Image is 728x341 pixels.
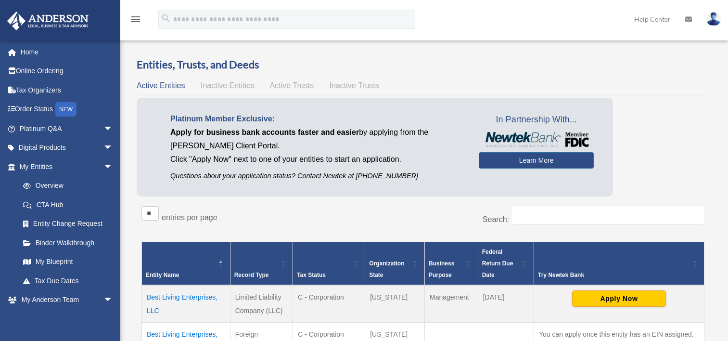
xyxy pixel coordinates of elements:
a: CTA Hub [13,195,123,214]
a: My Blueprint [13,252,123,272]
th: Federal Return Due Date: Activate to sort [478,242,534,285]
a: Digital Productsarrow_drop_down [7,138,128,157]
span: arrow_drop_down [103,290,123,310]
span: In Partnership With... [479,112,594,128]
th: Entity Name: Activate to invert sorting [142,242,230,285]
button: Apply Now [572,290,666,307]
td: [US_STATE] [365,285,425,323]
span: Organization State [369,260,404,278]
a: Home [7,42,128,62]
a: Tax Organizers [7,80,128,100]
td: C - Corporation [293,285,365,323]
a: Overview [13,176,118,196]
a: Order StatusNEW [7,100,128,119]
img: User Pic [706,12,721,26]
p: Questions about your application status? Contact Newtek at [PHONE_NUMBER] [170,170,464,182]
i: search [161,13,171,24]
label: Search: [483,215,509,223]
a: My Entitiesarrow_drop_down [7,157,123,176]
th: Tax Status: Activate to sort [293,242,365,285]
span: Active Trusts [270,81,314,90]
a: menu [130,17,141,25]
span: arrow_drop_down [103,119,123,139]
a: My Anderson Teamarrow_drop_down [7,290,128,310]
a: Entity Change Request [13,214,123,234]
span: Tax Status [297,272,326,278]
a: Binder Walkthrough [13,233,123,252]
a: Tax Due Dates [13,271,123,290]
span: Entity Name [146,272,179,278]
p: Platinum Member Exclusive: [170,112,464,126]
span: Active Entities [137,81,185,90]
img: Anderson Advisors Platinum Portal [4,12,91,30]
span: Federal Return Due Date [482,249,513,278]
span: arrow_drop_down [103,138,123,158]
td: Best Living Enterprises, LLC [142,285,230,323]
a: Platinum Q&Aarrow_drop_down [7,119,128,138]
p: by applying from the [PERSON_NAME] Client Portal. [170,126,464,153]
span: Business Purpose [429,260,454,278]
img: NewtekBankLogoSM.png [484,132,589,147]
div: NEW [55,102,77,117]
a: Online Ordering [7,62,128,81]
td: Limited Liability Company (LLC) [230,285,293,323]
th: Business Purpose: Activate to sort [425,242,478,285]
i: menu [130,13,141,25]
td: Management [425,285,478,323]
label: entries per page [162,213,217,222]
h3: Entities, Trusts, and Deeds [137,57,709,72]
span: Inactive Entities [201,81,255,90]
span: arrow_drop_down [103,157,123,177]
p: Click "Apply Now" next to one of your entities to start an application. [170,153,464,166]
th: Try Newtek Bank : Activate to sort [534,242,704,285]
th: Record Type: Activate to sort [230,242,293,285]
a: Learn More [479,152,594,169]
span: Apply for business bank accounts faster and easier [170,128,359,136]
span: Record Type [234,272,269,278]
div: Try Newtek Bank [538,269,690,281]
td: [DATE] [478,285,534,323]
span: Inactive Trusts [330,81,379,90]
th: Organization State: Activate to sort [365,242,425,285]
